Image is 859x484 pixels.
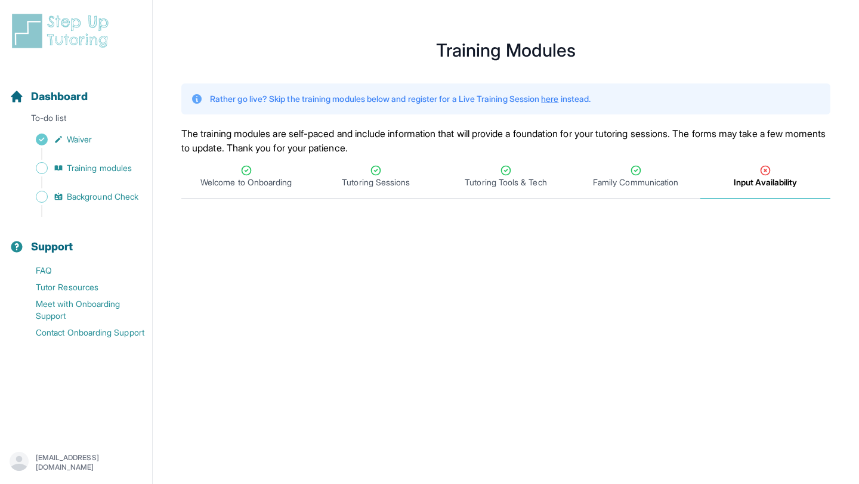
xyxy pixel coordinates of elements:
span: Input Availability [734,176,797,188]
a: here [541,94,558,104]
a: Training modules [10,160,152,176]
button: Support [5,219,147,260]
span: Waiver [67,134,92,145]
span: Support [31,238,73,255]
a: Meet with Onboarding Support [10,296,152,324]
button: Dashboard [5,69,147,110]
span: Welcome to Onboarding [200,176,292,188]
img: logo [10,12,116,50]
h1: Training Modules [181,43,830,57]
nav: Tabs [181,155,830,199]
a: Background Check [10,188,152,205]
p: Rather go live? Skip the training modules below and register for a Live Training Session instead. [210,93,591,105]
a: Waiver [10,131,152,148]
p: [EMAIL_ADDRESS][DOMAIN_NAME] [36,453,143,472]
span: Background Check [67,191,138,203]
p: The training modules are self-paced and include information that will provide a foundation for yo... [181,126,830,155]
a: Contact Onboarding Support [10,324,152,341]
span: Tutoring Sessions [342,176,410,188]
span: Training modules [67,162,132,174]
span: Tutoring Tools & Tech [465,176,546,188]
span: Family Communication [593,176,678,188]
p: To-do list [5,112,147,129]
a: FAQ [10,262,152,279]
a: Dashboard [10,88,88,105]
span: Dashboard [31,88,88,105]
button: [EMAIL_ADDRESS][DOMAIN_NAME] [10,452,143,473]
a: Tutor Resources [10,279,152,296]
